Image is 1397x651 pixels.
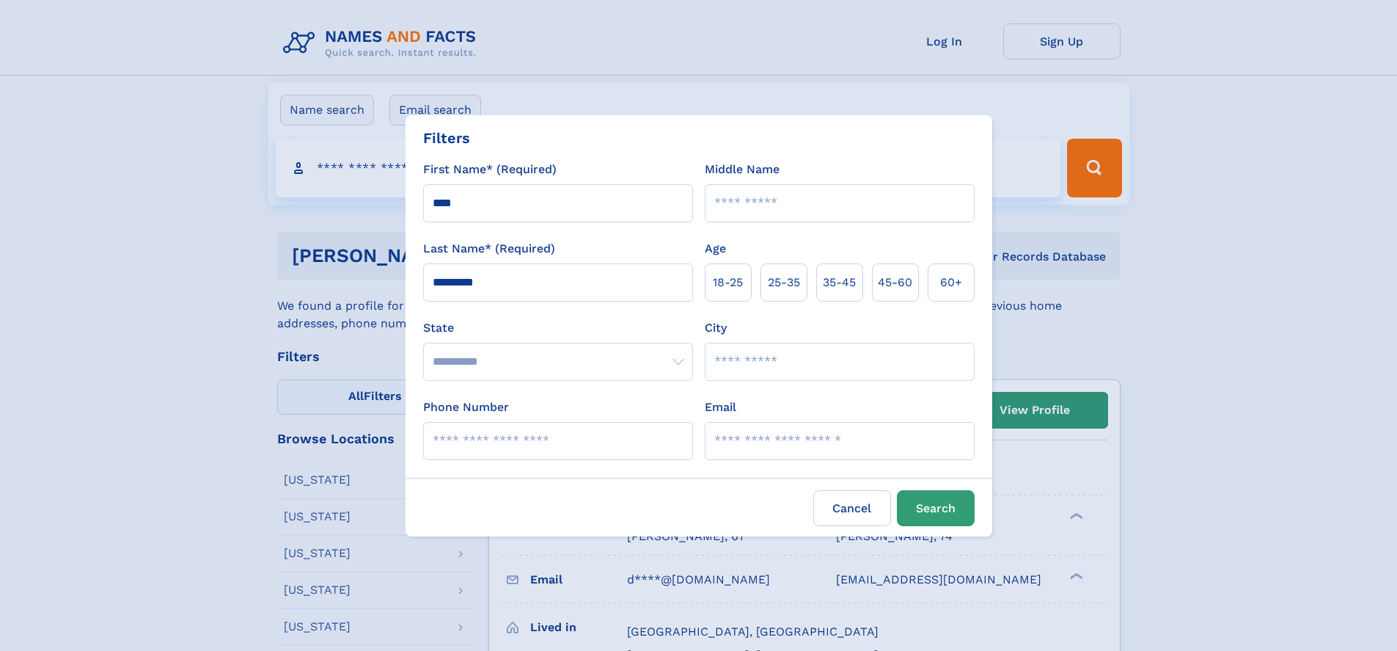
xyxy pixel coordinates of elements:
[878,274,912,291] span: 45‑60
[768,274,800,291] span: 25‑35
[823,274,856,291] span: 35‑45
[423,399,509,416] label: Phone Number
[423,127,470,149] div: Filters
[705,319,727,337] label: City
[423,319,693,337] label: State
[897,490,975,526] button: Search
[423,240,555,258] label: Last Name* (Required)
[813,490,891,526] label: Cancel
[940,274,962,291] span: 60+
[705,161,780,178] label: Middle Name
[705,399,736,416] label: Email
[423,161,557,178] label: First Name* (Required)
[705,240,726,258] label: Age
[713,274,743,291] span: 18‑25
